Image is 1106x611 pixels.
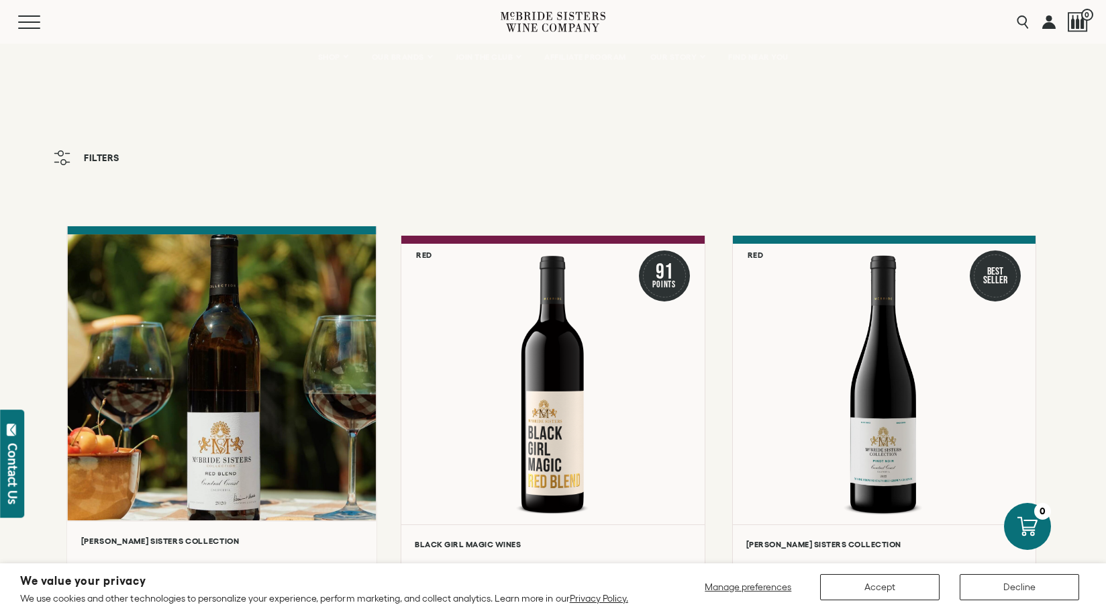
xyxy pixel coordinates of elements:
[719,44,797,70] a: FIND NEAR YOU
[415,540,691,549] h6: Black Girl Magic Wines
[447,44,530,70] a: JOIN THE CLUB
[81,536,363,545] h6: [PERSON_NAME] Sisters Collection
[456,52,513,62] span: JOIN THE CLUB
[372,52,424,62] span: OUR BRANDS
[570,593,628,604] a: Privacy Policy.
[642,44,713,70] a: OUR STORY
[416,250,432,259] h6: Red
[318,52,341,62] span: SHOP
[820,574,940,600] button: Accept
[363,44,440,70] a: OUR BRANDS
[1081,9,1093,21] span: 0
[536,44,635,70] a: AFFILIATE PROGRAM
[705,581,791,592] span: Manage preferences
[960,574,1079,600] button: Decline
[47,144,126,172] button: Filters
[20,575,628,587] h2: We value your privacy
[544,52,626,62] span: AFFILIATE PROGRAM
[650,52,697,62] span: OUR STORY
[746,540,1022,549] h6: [PERSON_NAME] Sisters Collection
[697,574,800,600] button: Manage preferences
[728,52,789,62] span: FIND NEAR YOU
[18,15,66,29] button: Mobile Menu Trigger
[6,443,19,504] div: Contact Us
[748,250,764,259] h6: Red
[84,153,119,162] span: Filters
[20,592,628,604] p: We use cookies and other technologies to personalize your experience, perform marketing, and coll...
[309,44,356,70] a: SHOP
[1034,503,1051,520] div: 0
